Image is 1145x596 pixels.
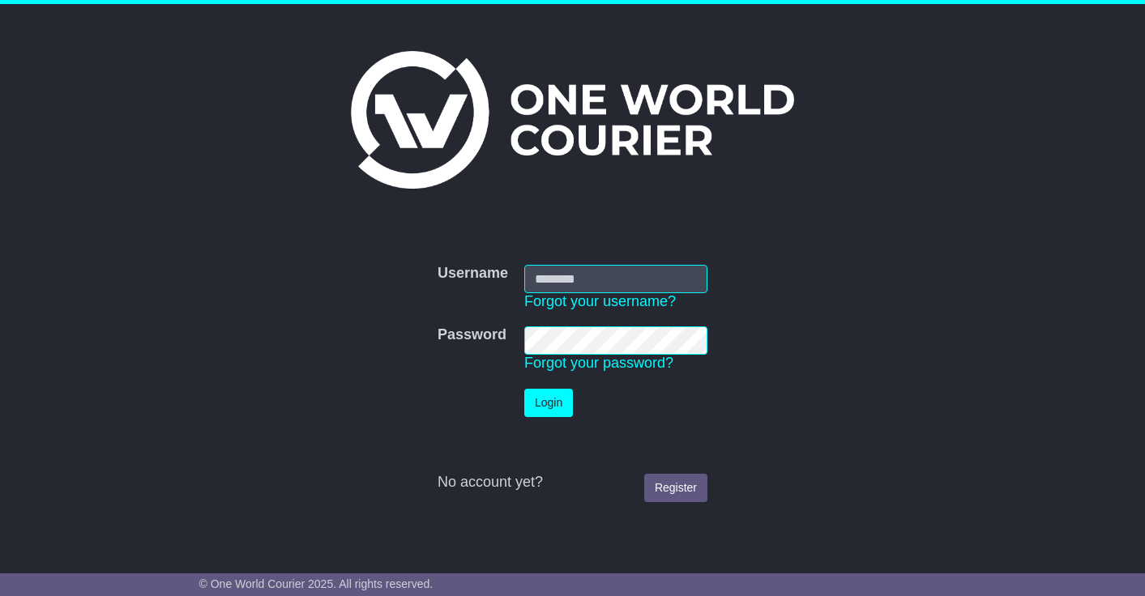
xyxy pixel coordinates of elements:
span: © One World Courier 2025. All rights reserved. [199,577,434,590]
a: Register [644,474,707,502]
button: Login [524,389,573,417]
div: No account yet? [438,474,707,492]
img: One World [351,51,793,189]
label: Username [438,265,508,283]
a: Forgot your password? [524,355,673,371]
a: Forgot your username? [524,293,676,309]
label: Password [438,326,506,344]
